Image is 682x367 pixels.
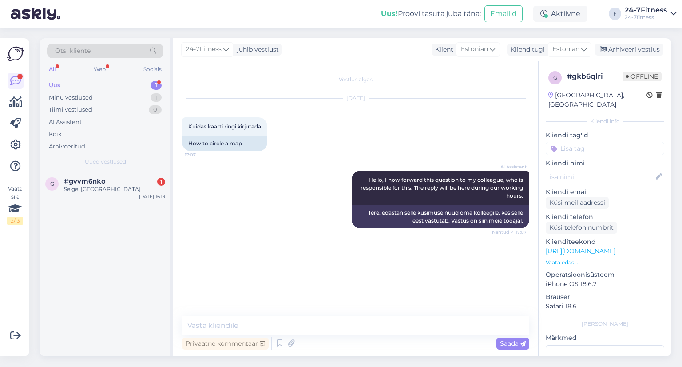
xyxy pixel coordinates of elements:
div: Arhiveeritud [49,142,85,151]
div: Tiimi vestlused [49,105,92,114]
span: Nähtud ✓ 17:07 [492,229,527,235]
p: Märkmed [546,333,664,343]
p: Safari 18.6 [546,302,664,311]
div: Minu vestlused [49,93,93,102]
input: Lisa nimi [546,172,654,182]
div: [DATE] 16:19 [139,193,165,200]
div: Web [92,64,107,75]
span: Estonian [552,44,579,54]
span: Uued vestlused [85,158,126,166]
span: Saada [500,339,526,347]
div: Arhiveeri vestlus [595,44,663,56]
span: AI Assistent [493,164,527,170]
span: 24-7Fitness [186,44,222,54]
div: [PERSON_NAME] [546,320,664,328]
p: iPhone OS 18.6.2 [546,279,664,289]
div: Tere, edastan selle küsimuse nüüd oma kolleegile, kes selle eest vastutab. Vastus on siin meie tö... [352,205,529,228]
p: Kliendi tag'id [546,131,664,140]
div: Kliendi info [546,117,664,125]
div: Aktiivne [533,6,587,22]
div: 1 [151,81,162,90]
div: Kõik [49,130,62,139]
div: 2 / 3 [7,217,23,225]
div: juhib vestlust [234,45,279,54]
button: Emailid [484,5,523,22]
input: Lisa tag [546,142,664,155]
a: 24-7Fitness24-7fitness [625,7,677,21]
div: Vestlus algas [182,76,529,84]
div: How to circle a map [182,136,267,151]
span: Offline [623,72,662,81]
div: Socials [142,64,163,75]
span: #gvvm6nko [64,177,106,185]
div: Klienditugi [507,45,545,54]
b: Uus! [381,9,398,18]
span: 17:07 [185,152,218,158]
div: All [47,64,57,75]
div: Vaata siia [7,185,23,225]
div: AI Assistent [49,118,82,127]
div: Selge. [GEOGRAPHIC_DATA] [64,185,165,193]
p: Vaata edasi ... [546,259,664,267]
div: [GEOGRAPHIC_DATA], [GEOGRAPHIC_DATA] [548,91,646,109]
div: Uus [49,81,60,90]
div: Küsi telefoninumbrit [546,222,617,234]
p: Kliendi telefon [546,212,664,222]
div: # gkb6qlri [567,71,623,82]
span: Otsi kliente [55,46,91,56]
a: [URL][DOMAIN_NAME] [546,247,615,255]
p: Kliendi email [546,187,664,197]
div: Klient [432,45,453,54]
div: Proovi tasuta juba täna: [381,8,481,19]
div: Privaatne kommentaar [182,338,269,350]
img: Askly Logo [7,45,24,62]
span: g [553,74,557,81]
div: 24-7Fitness [625,7,667,14]
p: Kliendi nimi [546,159,664,168]
p: Brauser [546,292,664,302]
span: Estonian [461,44,488,54]
div: F [609,8,621,20]
div: Küsi meiliaadressi [546,197,609,209]
p: Operatsioonisüsteem [546,270,664,279]
p: Klienditeekond [546,237,664,247]
div: 1 [157,178,165,186]
span: g [50,180,54,187]
span: Hello, I now forward this question to my colleague, who is responsible for this. The reply will b... [361,176,524,199]
div: 0 [149,105,162,114]
div: [DATE] [182,94,529,102]
div: 24-7fitness [625,14,667,21]
div: 1 [151,93,162,102]
span: Kuidas kaarti ringi kirjutada [188,123,261,130]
